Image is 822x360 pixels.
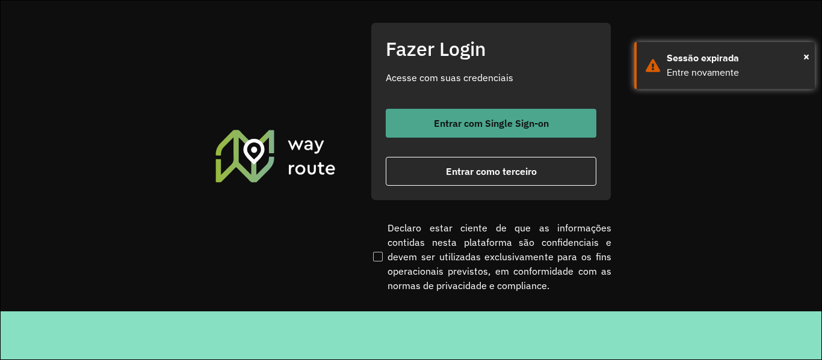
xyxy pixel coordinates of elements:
[446,166,537,176] span: Entrar como terceiro
[803,47,809,66] button: Close
[386,37,596,60] h2: Fazer Login
[214,128,338,183] img: Roteirizador AmbevTech
[386,70,596,85] p: Acesse com suas credenciais
[386,109,596,138] button: button
[803,47,809,66] span: ×
[434,118,549,128] span: Entrar com Single Sign-on
[371,221,611,293] label: Declaro estar ciente de que as informações contidas nesta plataforma são confidenciais e devem se...
[667,51,806,66] div: Sessão expirada
[667,66,806,80] div: Entre novamente
[386,157,596,186] button: button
